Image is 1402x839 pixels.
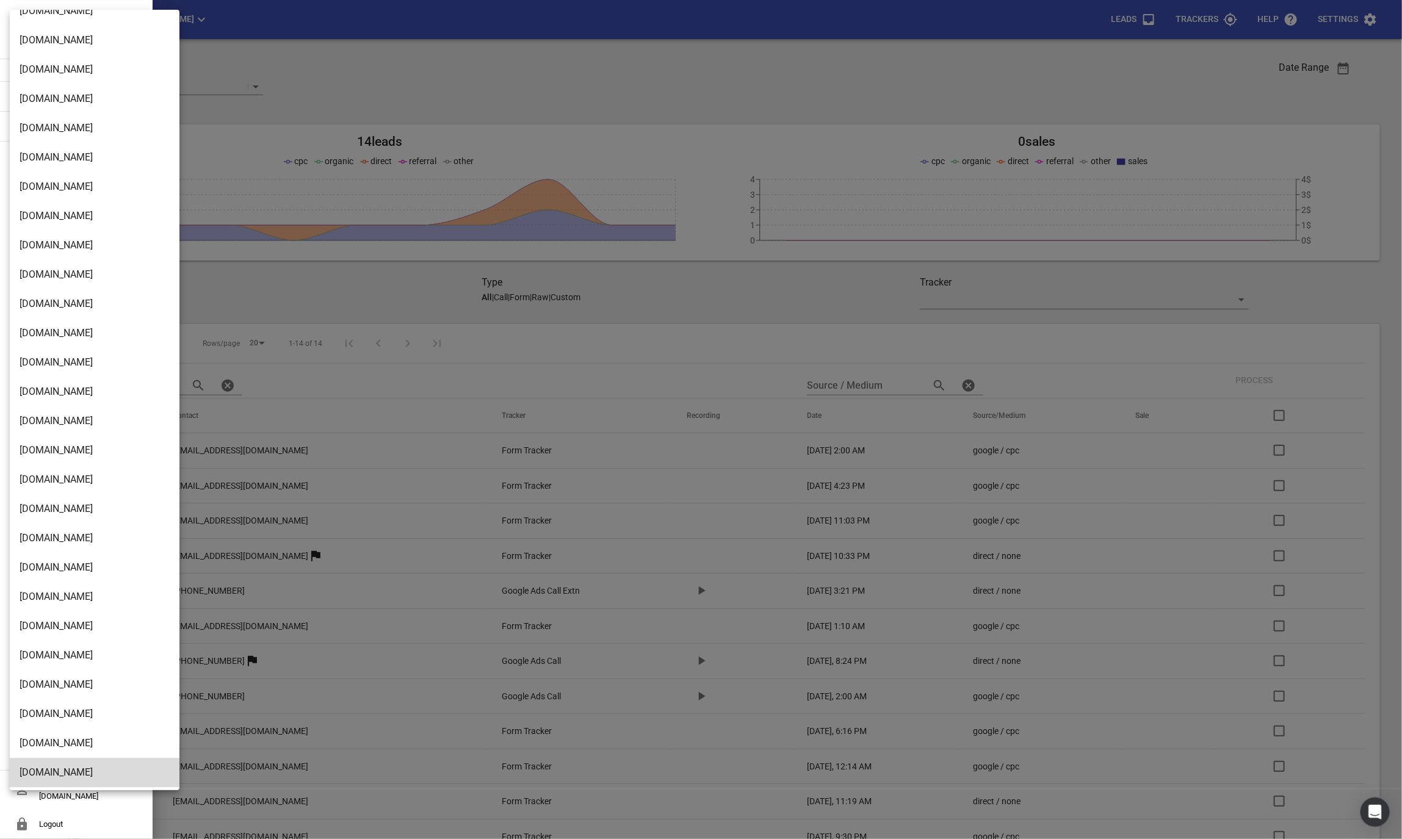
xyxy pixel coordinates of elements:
[10,84,179,113] li: [DOMAIN_NAME]
[1360,798,1390,827] div: Open Intercom Messenger
[10,553,179,582] li: [DOMAIN_NAME]
[10,758,179,787] li: [DOMAIN_NAME]
[10,348,179,377] li: [DOMAIN_NAME]
[10,55,179,84] li: [DOMAIN_NAME]
[10,641,179,670] li: [DOMAIN_NAME]
[10,26,179,55] li: [DOMAIN_NAME]
[10,319,179,348] li: [DOMAIN_NAME]
[10,172,179,201] li: [DOMAIN_NAME]
[10,260,179,289] li: [DOMAIN_NAME]
[10,406,179,436] li: [DOMAIN_NAME]
[10,436,179,465] li: [DOMAIN_NAME]
[10,377,179,406] li: [DOMAIN_NAME]
[10,113,179,143] li: [DOMAIN_NAME]
[10,729,179,758] li: [DOMAIN_NAME]
[10,494,179,524] li: [DOMAIN_NAME]
[10,231,179,260] li: [DOMAIN_NAME]
[10,143,179,172] li: [DOMAIN_NAME]
[10,524,179,553] li: [DOMAIN_NAME]
[10,582,179,611] li: [DOMAIN_NAME]
[10,465,179,494] li: [DOMAIN_NAME]
[10,289,179,319] li: [DOMAIN_NAME]
[10,670,179,699] li: [DOMAIN_NAME]
[10,699,179,729] li: [DOMAIN_NAME]
[10,611,179,641] li: [DOMAIN_NAME]
[10,201,179,231] li: [DOMAIN_NAME]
